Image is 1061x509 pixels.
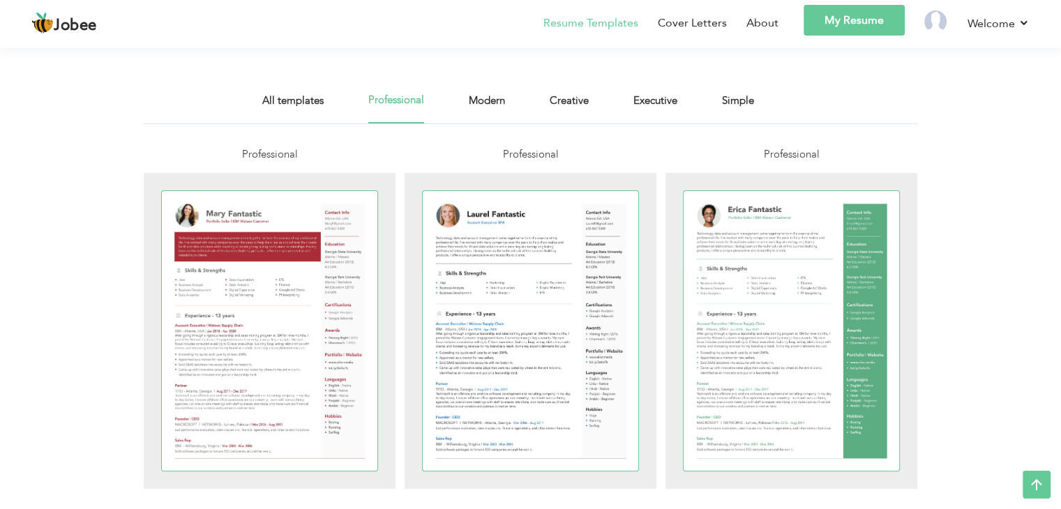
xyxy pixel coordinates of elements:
[469,92,505,123] a: Modern
[763,147,819,161] span: Professional
[924,10,947,33] img: Profile Img
[968,15,1030,32] a: Welcome
[368,92,424,123] a: Professional
[405,146,657,500] a: Professional
[144,146,396,500] a: Professional
[665,146,918,500] a: Professional
[31,12,54,34] img: jobee.io
[633,92,677,123] a: Executive
[550,92,589,123] a: Creative
[31,12,97,34] a: Jobee
[502,147,558,161] span: Professional
[54,18,97,33] span: Jobee
[543,15,638,31] a: Resume Templates
[658,15,727,31] a: Cover Letters
[241,147,297,161] span: Professional
[262,92,324,123] a: All templates
[804,5,905,36] a: My Resume
[722,92,754,123] a: Simple
[746,15,778,31] a: About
